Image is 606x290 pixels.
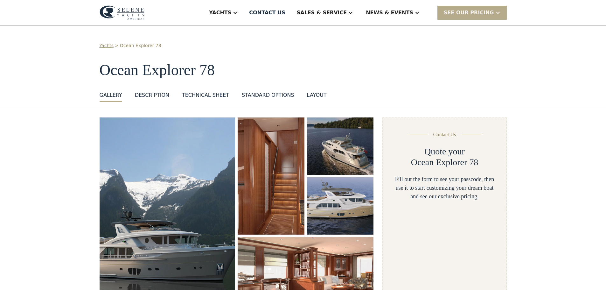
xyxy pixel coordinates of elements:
[249,9,285,17] div: Contact US
[297,9,347,17] div: Sales & Service
[182,91,229,99] div: Technical sheet
[307,91,327,99] div: layout
[100,91,122,102] a: GALLERY
[424,146,465,157] h2: Quote your
[182,91,229,102] a: Technical sheet
[115,42,119,49] div: >
[242,91,294,102] a: standard options
[433,131,456,138] div: Contact Us
[366,9,413,17] div: News & EVENTS
[393,175,496,201] div: Fill out the form to see your passcode, then use it to start customizing your dream boat and see ...
[307,91,327,102] a: layout
[100,91,122,99] div: GALLERY
[100,62,507,79] h1: Ocean Explorer 78
[411,157,478,168] h2: Ocean Explorer 78
[209,9,231,17] div: Yachts
[238,117,304,235] a: open lightbox
[135,91,169,99] div: DESCRIPTION
[100,5,144,20] img: logo
[242,91,294,99] div: standard options
[100,42,114,49] a: Yachts
[120,42,161,49] a: Ocean Explorer 78
[444,9,494,17] div: SEE Our Pricing
[135,91,169,102] a: DESCRIPTION
[437,6,507,19] div: SEE Our Pricing
[307,177,374,235] a: open lightbox
[307,117,374,175] a: open lightbox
